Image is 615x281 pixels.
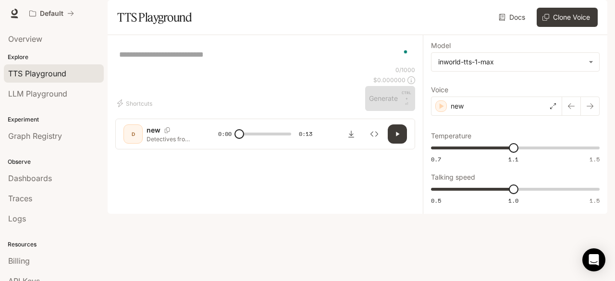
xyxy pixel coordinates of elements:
p: $ 0.000000 [373,76,406,84]
a: Docs [497,8,529,27]
button: Shortcuts [115,96,156,111]
p: new [147,125,160,135]
button: All workspaces [25,4,78,23]
p: Model [431,42,451,49]
span: 0.7 [431,155,441,163]
p: Detectives from the Criminal Investigations Division initiated an investigation. Detectives lever... [147,135,195,143]
button: Copy Voice ID [160,127,174,133]
p: Voice [431,86,448,93]
button: Clone Voice [537,8,598,27]
span: 1.0 [508,196,518,205]
div: inworld-tts-1-max [438,57,584,67]
div: inworld-tts-1-max [431,53,599,71]
span: 1.5 [590,196,600,205]
span: 0:13 [299,129,312,139]
textarea: To enrich screen reader interactions, please activate Accessibility in Grammarly extension settings [119,49,411,60]
p: 0 / 1000 [395,66,415,74]
div: Open Intercom Messenger [582,248,605,271]
div: D [125,126,141,142]
p: new [451,101,464,111]
p: Temperature [431,133,471,139]
button: Download audio [342,124,361,144]
h1: TTS Playground [117,8,192,27]
span: 0.5 [431,196,441,205]
span: 0:00 [218,129,232,139]
span: 1.1 [508,155,518,163]
button: Inspect [365,124,384,144]
span: 1.5 [590,155,600,163]
p: Default [40,10,63,18]
p: Talking speed [431,174,475,181]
